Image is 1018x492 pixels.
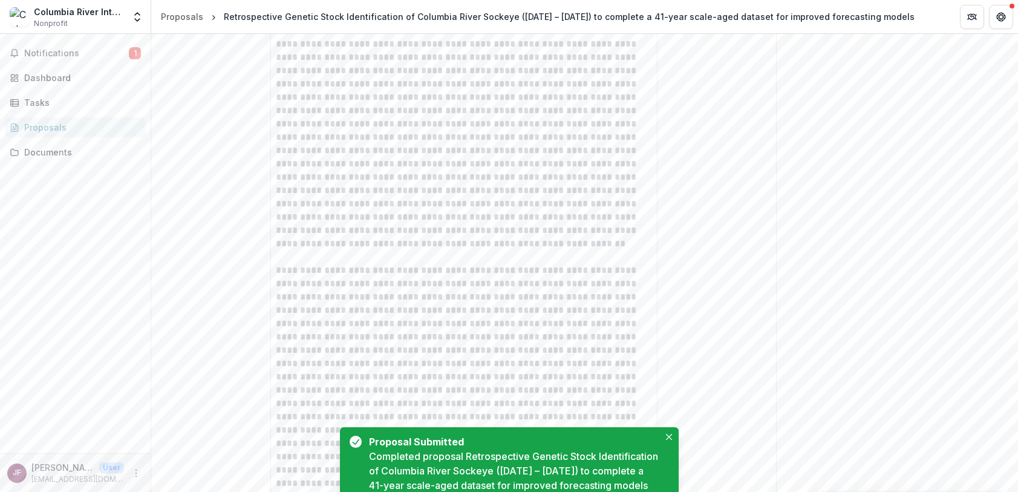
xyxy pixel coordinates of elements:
[989,5,1013,29] button: Get Help
[99,462,124,473] p: User
[24,146,136,159] div: Documents
[34,18,68,29] span: Nonprofit
[129,466,143,481] button: More
[34,5,124,18] div: Columbia River Inter-Tribal Fish Commission ([GEOGRAPHIC_DATA])
[129,5,146,29] button: Open entity switcher
[5,68,146,88] a: Dashboard
[960,5,984,29] button: Partners
[156,8,208,25] a: Proposals
[662,430,676,444] button: Close
[5,44,146,63] button: Notifications1
[5,93,146,113] a: Tasks
[5,142,146,162] a: Documents
[31,474,124,485] p: [EMAIL_ADDRESS][DOMAIN_NAME]
[24,96,136,109] div: Tasks
[161,10,203,23] div: Proposals
[10,7,29,27] img: Columbia River Inter-Tribal Fish Commission (Portland)
[129,47,141,59] span: 1
[31,461,94,474] p: [PERSON_NAME]
[24,48,129,59] span: Notifications
[13,469,21,477] div: Jeff Fryer
[156,8,919,25] nav: breadcrumb
[5,117,146,137] a: Proposals
[24,71,136,84] div: Dashboard
[369,435,654,449] div: Proposal Submitted
[224,10,915,23] div: Retrospective Genetic Stock Identification of Columbia River Sockeye ([DATE] – [DATE]) to complet...
[24,121,136,134] div: Proposals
